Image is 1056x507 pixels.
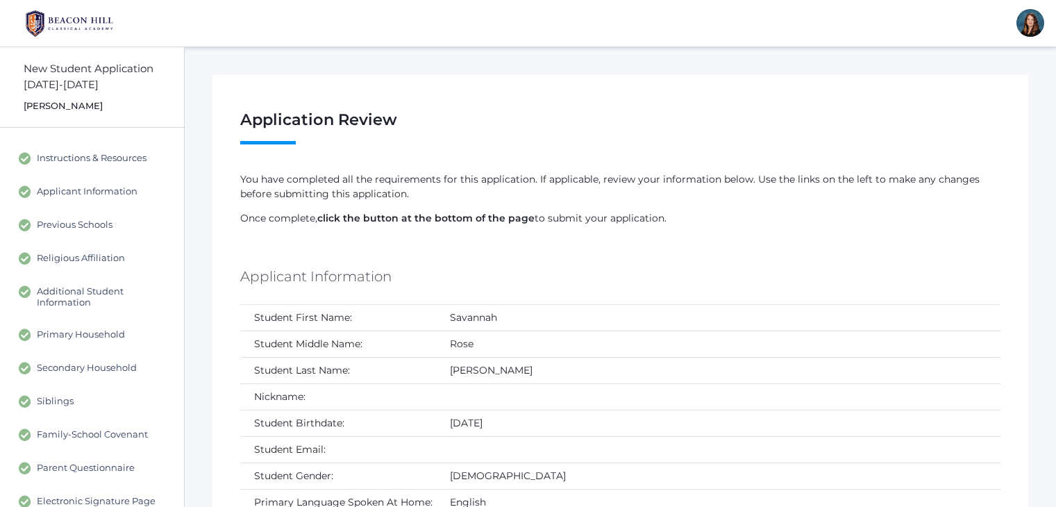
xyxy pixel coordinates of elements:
[240,172,1000,201] p: You have completed all the requirements for this application. If applicable, review your informat...
[24,77,184,93] div: [DATE]-[DATE]
[240,463,436,489] td: Student Gender:
[240,410,436,436] td: Student Birthdate:
[240,111,1000,144] h1: Application Review
[24,61,184,77] div: New Student Application
[240,436,436,463] td: Student Email:
[37,252,125,265] span: Religious Affiliation
[436,305,1000,331] td: Savannah
[436,463,1000,489] td: [DEMOGRAPHIC_DATA]
[37,285,170,308] span: Additional Student Information
[37,329,125,341] span: Primary Household
[37,219,112,231] span: Previous Schools
[240,305,436,331] td: Student First Name:
[436,331,1000,357] td: Rose
[37,395,74,408] span: Siblings
[1016,9,1044,37] div: Heather Mangimelli
[37,462,135,474] span: Parent Questionnaire
[37,362,137,374] span: Secondary Household
[240,383,436,410] td: Nickname:
[240,265,392,288] h5: Applicant Information
[436,410,1000,436] td: [DATE]
[436,357,1000,383] td: [PERSON_NAME]
[240,211,1000,226] p: Once complete, to submit your application.
[240,331,436,357] td: Student Middle Name:
[17,6,121,41] img: BHCALogos-05-308ed15e86a5a0abce9b8dd61676a3503ac9727e845dece92d48e8588c001991.png
[240,357,436,383] td: Student Last Name:
[24,99,184,113] div: [PERSON_NAME]
[317,212,535,224] strong: click the button at the bottom of the page
[37,185,137,198] span: Applicant Information
[37,429,148,441] span: Family-School Covenant
[37,152,146,165] span: Instructions & Resources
